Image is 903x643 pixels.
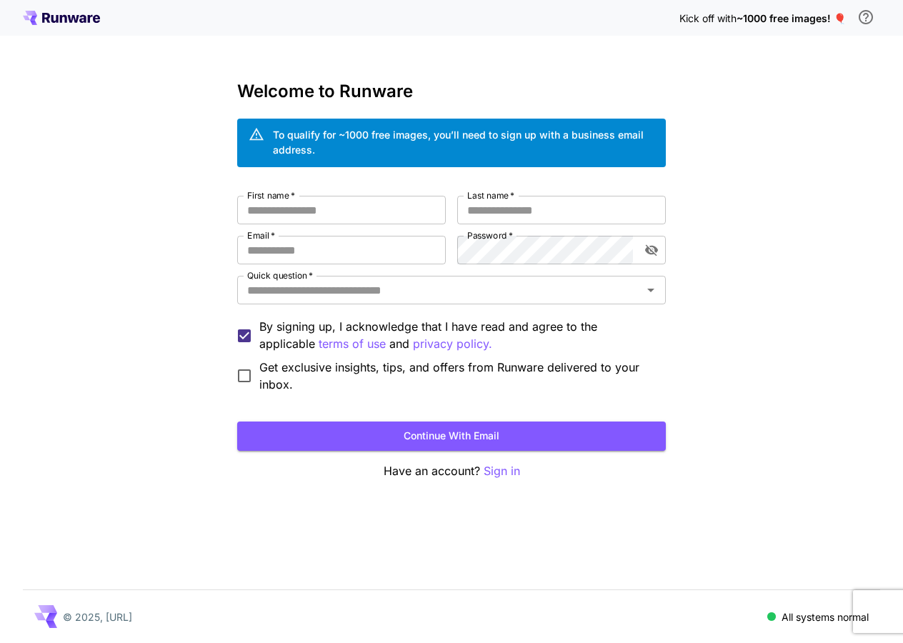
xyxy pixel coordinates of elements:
[639,237,664,263] button: toggle password visibility
[319,335,386,353] button: By signing up, I acknowledge that I have read and agree to the applicable and privacy policy.
[259,359,654,393] span: Get exclusive insights, tips, and offers from Runware delivered to your inbox.
[259,318,654,353] p: By signing up, I acknowledge that I have read and agree to the applicable and
[737,12,846,24] span: ~1000 free images! 🎈
[273,127,654,157] div: To qualify for ~1000 free images, you’ll need to sign up with a business email address.
[319,335,386,353] p: terms of use
[237,422,666,451] button: Continue with email
[413,335,492,353] button: By signing up, I acknowledge that I have read and agree to the applicable terms of use and
[247,189,295,201] label: First name
[782,609,869,624] p: All systems normal
[237,81,666,101] h3: Welcome to Runware
[247,269,313,281] label: Quick question
[852,3,880,31] button: In order to qualify for free credit, you need to sign up with a business email address and click ...
[467,229,513,241] label: Password
[63,609,132,624] p: © 2025, [URL]
[237,462,666,480] p: Have an account?
[413,335,492,353] p: privacy policy.
[641,280,661,300] button: Open
[247,229,275,241] label: Email
[484,462,520,480] button: Sign in
[679,12,737,24] span: Kick off with
[467,189,514,201] label: Last name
